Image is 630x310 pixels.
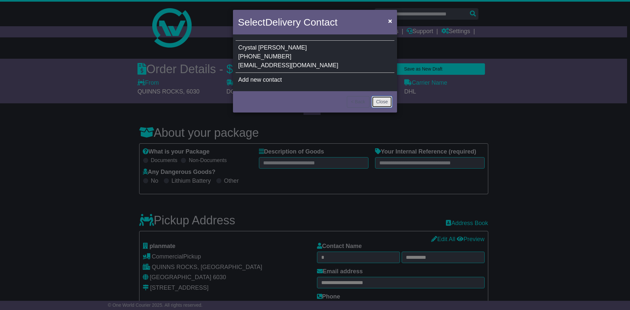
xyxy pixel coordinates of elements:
[238,15,337,30] h4: Select
[238,62,338,69] span: [EMAIL_ADDRESS][DOMAIN_NAME]
[372,96,392,108] button: Close
[238,44,257,51] span: Crystal
[238,76,282,83] span: Add new contact
[258,44,307,51] span: [PERSON_NAME]
[304,17,337,28] span: Contact
[388,17,392,25] span: ×
[347,96,369,108] button: < Back
[385,14,395,28] button: Close
[265,17,301,28] span: Delivery
[238,53,291,60] span: [PHONE_NUMBER]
